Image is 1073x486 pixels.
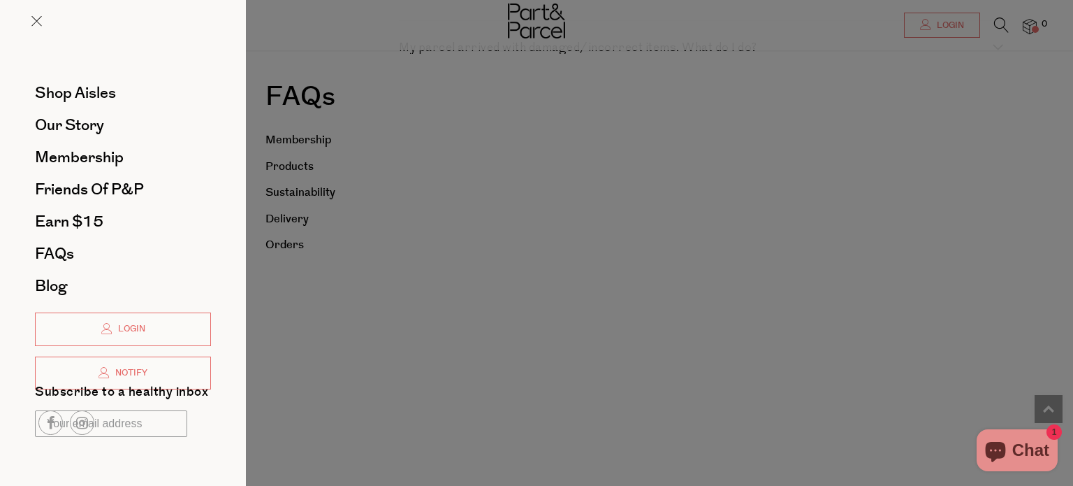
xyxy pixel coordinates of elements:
a: Blog [35,278,211,294]
a: Shop Aisles [35,85,211,101]
a: Friends of P&P [35,182,211,197]
span: FAQs [35,243,74,265]
a: Earn $15 [35,214,211,229]
span: Friends of P&P [35,178,144,201]
span: Shop Aisles [35,82,116,104]
a: FAQs [35,246,211,262]
a: Our Story [35,117,211,133]
span: Notify [112,367,147,379]
span: Membership [35,146,124,169]
a: Login [35,313,211,346]
inbox-online-store-chat: Shopify online store chat [972,429,1062,475]
span: Earn $15 [35,210,103,233]
span: Our Story [35,114,104,136]
span: Login [115,323,145,335]
a: Notify [35,357,211,390]
span: Blog [35,275,67,297]
a: Membership [35,150,211,165]
label: Subscribe to a healthy inbox [35,386,208,403]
